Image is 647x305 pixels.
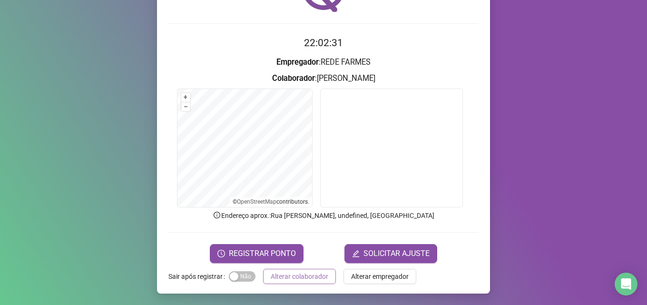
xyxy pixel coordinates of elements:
[304,37,343,49] time: 22:02:31
[168,269,229,284] label: Sair após registrar
[615,273,637,295] div: Open Intercom Messenger
[272,74,315,83] strong: Colaborador
[233,198,309,205] li: © contributors.
[237,198,276,205] a: OpenStreetMap
[168,210,479,221] p: Endereço aprox. : Rua [PERSON_NAME], undefined, [GEOGRAPHIC_DATA]
[168,72,479,85] h3: : [PERSON_NAME]
[343,269,416,284] button: Alterar empregador
[344,244,437,263] button: editSOLICITAR AJUSTE
[271,271,328,282] span: Alterar colaborador
[217,250,225,257] span: clock-circle
[168,56,479,69] h3: : REDE FARMES
[229,248,296,259] span: REGISTRAR PONTO
[181,93,190,102] button: +
[213,211,221,219] span: info-circle
[263,269,336,284] button: Alterar colaborador
[181,102,190,111] button: –
[351,271,409,282] span: Alterar empregador
[210,244,304,263] button: REGISTRAR PONTO
[276,58,319,67] strong: Empregador
[363,248,430,259] span: SOLICITAR AJUSTE
[352,250,360,257] span: edit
